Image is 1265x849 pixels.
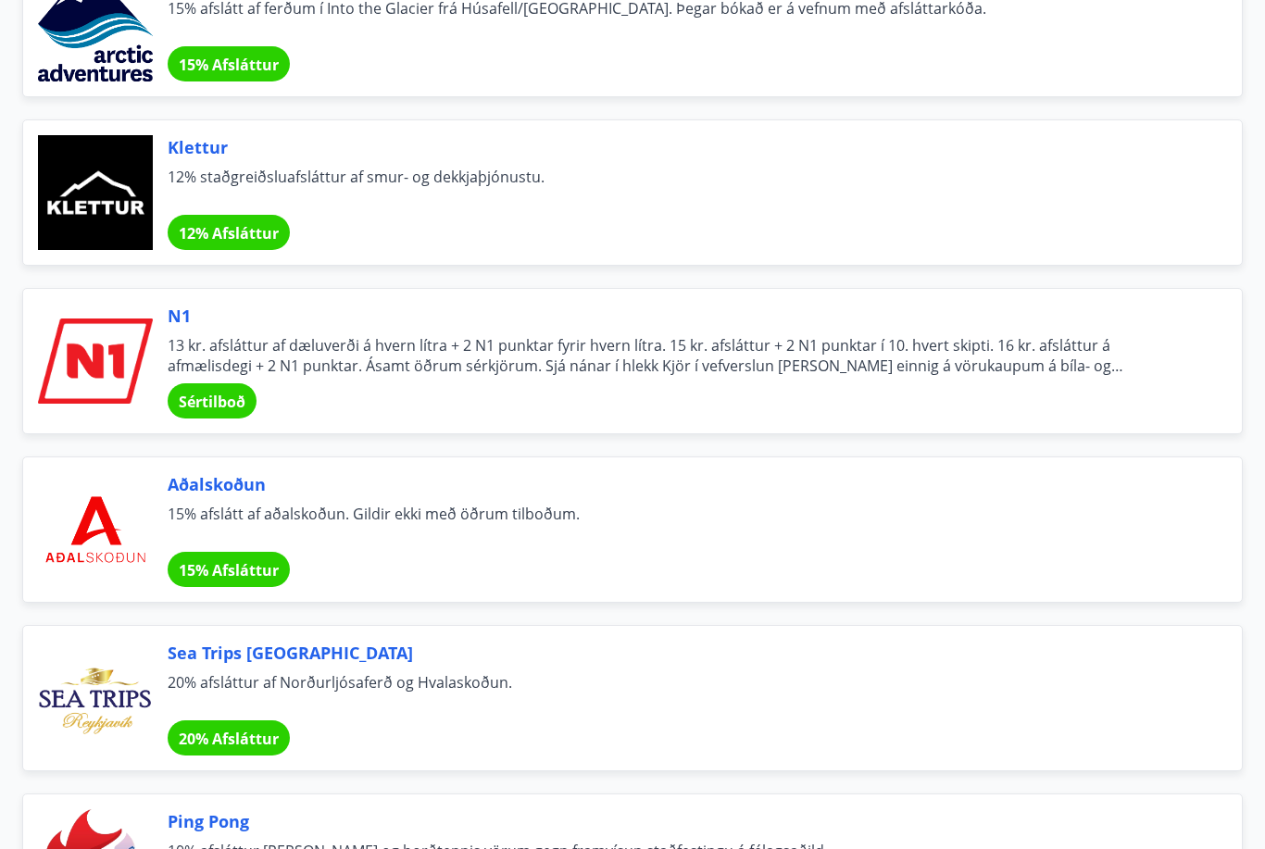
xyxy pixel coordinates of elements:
span: N1 [168,305,1197,329]
span: 15% afslátt af aðalskoðun. Gildir ekki með öðrum tilboðum. [168,505,1197,545]
span: 20% Afsláttur [179,730,279,750]
span: 12% staðgreiðsluafsláttur af smur- og dekkjaþjónustu. [168,168,1197,208]
span: 15% Afsláttur [179,56,279,76]
span: Sértilboð [179,393,245,413]
span: 12% Afsláttur [179,224,279,244]
span: Aðalskoðun [168,473,1197,497]
span: Sea Trips [GEOGRAPHIC_DATA] [168,642,1197,666]
span: 20% afsláttur af Norðurljósaferð og Hvalaskoðun. [168,673,1197,714]
span: 15% Afsláttur [179,561,279,581]
span: Klettur [168,136,1197,160]
span: Ping Pong [168,810,1197,834]
span: 13 kr. afsláttur af dæluverði á hvern lítra + 2 N1 punktar fyrir hvern lítra. 15 kr. afsláttur + ... [168,336,1197,377]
